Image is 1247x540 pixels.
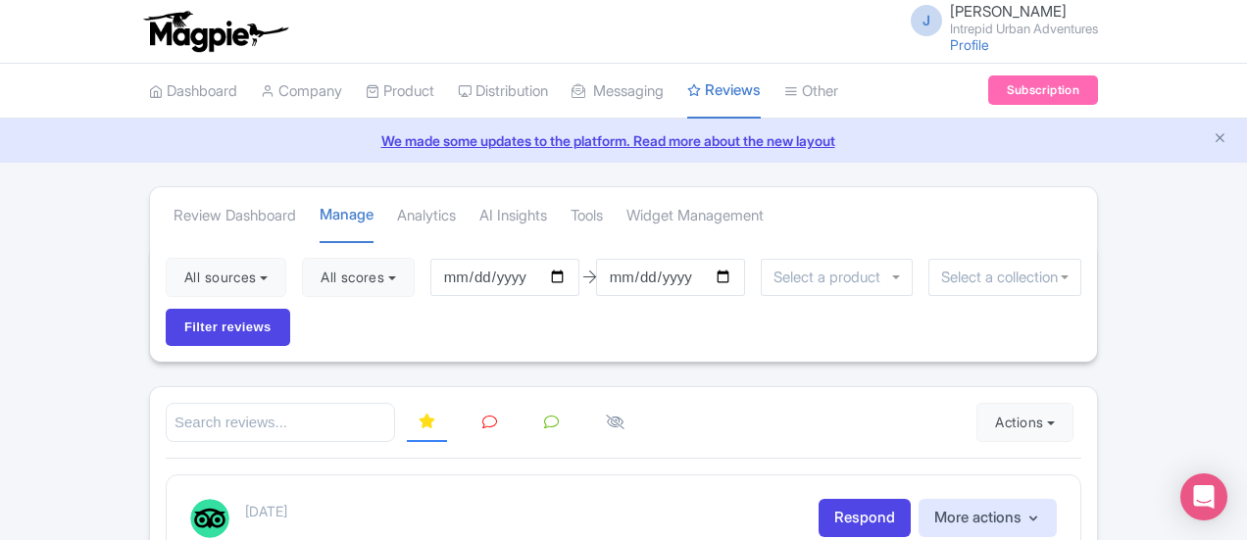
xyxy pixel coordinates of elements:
img: logo-ab69f6fb50320c5b225c76a69d11143b.png [139,10,291,53]
a: Profile [950,36,989,53]
a: Product [366,65,434,119]
input: Select a product [773,269,891,286]
a: We made some updates to the platform. Read more about the new layout [12,130,1235,151]
button: Close announcement [1213,128,1227,151]
a: Subscription [988,75,1098,105]
img: Tripadvisor Logo [190,499,229,538]
a: J [PERSON_NAME] Intrepid Urban Adventures [899,4,1098,35]
a: Reviews [687,64,761,120]
p: [DATE] [245,501,287,521]
button: All sources [166,258,286,297]
a: Dashboard [149,65,237,119]
span: J [911,5,942,36]
input: Search reviews... [166,403,395,443]
a: Distribution [458,65,548,119]
a: Messaging [572,65,664,119]
a: Analytics [397,189,456,243]
button: Actions [976,403,1073,442]
a: AI Insights [479,189,547,243]
a: Company [261,65,342,119]
a: Widget Management [626,189,764,243]
a: Tools [571,189,603,243]
input: Filter reviews [166,309,290,346]
span: [PERSON_NAME] [950,2,1067,21]
a: Other [784,65,838,119]
button: All scores [302,258,415,297]
div: Open Intercom Messenger [1180,473,1227,520]
small: Intrepid Urban Adventures [950,23,1098,35]
button: More actions [919,499,1057,537]
a: Review Dashboard [174,189,296,243]
a: Respond [819,499,911,537]
a: Manage [320,188,374,244]
input: Select a collection [941,269,1069,286]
